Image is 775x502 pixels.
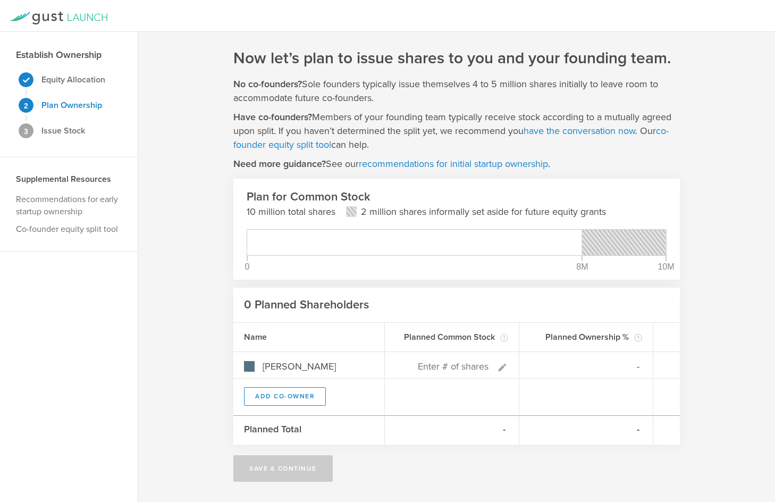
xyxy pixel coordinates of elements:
div: Planned Total [233,416,385,445]
h2: 0 Planned Shareholders [244,297,369,313]
div: - [519,416,654,445]
strong: Issue Stock [41,125,85,136]
input: Enter # of shares [395,360,491,373]
strong: Supplemental Resources [16,174,111,185]
div: Planned Ownership % [519,323,654,352]
button: Add Co-Owner [244,387,326,406]
a: recommendations for initial startup ownership [359,158,548,170]
p: 10 million total shares [247,205,335,219]
strong: Need more guidance? [233,158,326,170]
div: 8M [576,263,588,271]
p: Members of your founding team typically receive stock according to a mutually agreed upon split. ... [233,110,680,152]
strong: Plan Ownership [41,100,102,111]
h3: Establish Ownership [16,48,102,62]
div: 10M [658,263,674,271]
strong: No co-founders? [233,78,302,90]
span: 3 [24,128,28,135]
h2: Plan for Common Stock [247,189,667,205]
h1: Now let’s plan to issue shares to you and your founding team. [233,48,671,69]
a: have the conversation now [524,125,635,137]
div: 0 [245,263,250,271]
iframe: Chat Widget [722,419,775,470]
p: See our . [233,157,550,171]
strong: Equity Allocation [41,74,105,85]
strong: Have co-founders? [233,111,312,123]
div: Name [233,323,385,352]
input: Enter co-owner name [260,360,374,373]
p: Sole founders typically issue themselves 4 to 5 million shares initially to leave room to accommo... [233,77,680,105]
a: Co-founder equity split tool [16,224,118,235]
a: Recommendations for early startup ownership [16,194,118,217]
div: Planned Common Stock [385,323,519,352]
div: - [385,416,519,445]
span: 2 [24,102,28,110]
p: 2 million shares informally set aside for future equity grants [361,205,606,219]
